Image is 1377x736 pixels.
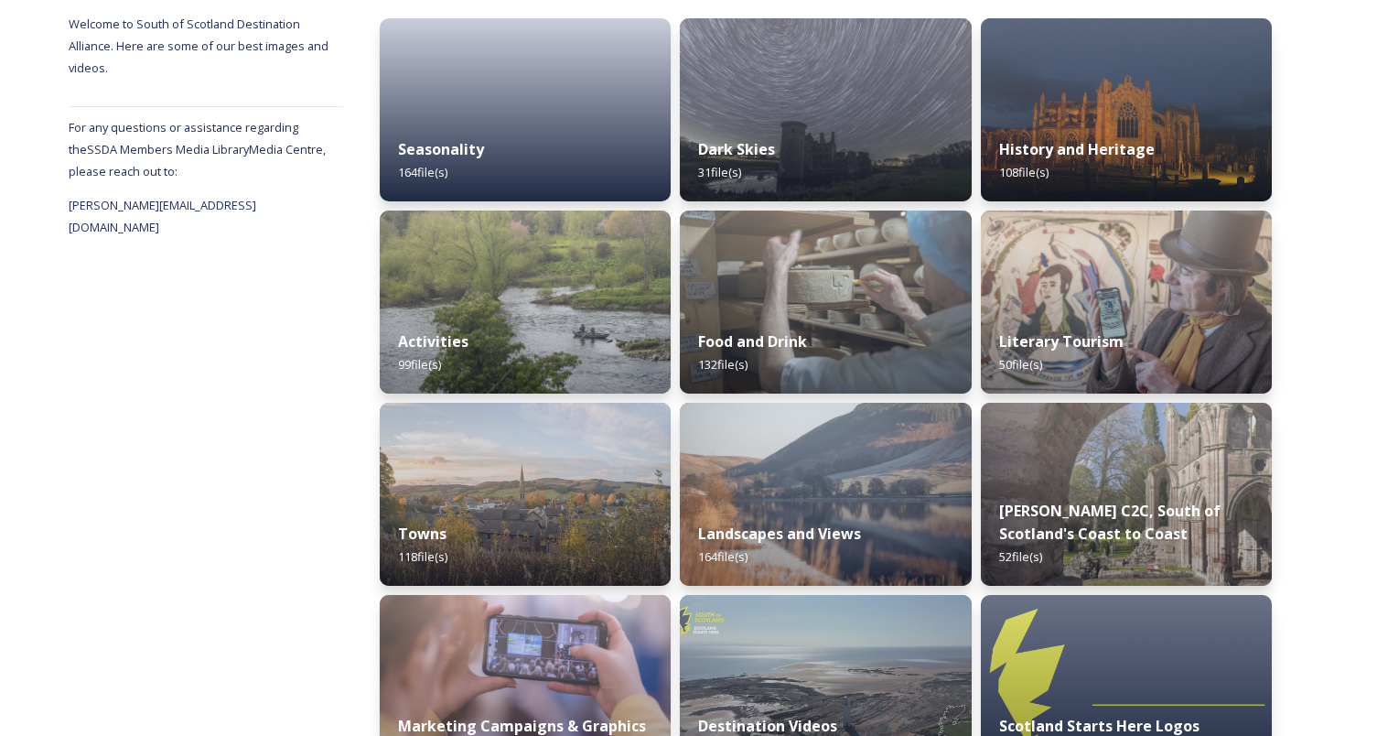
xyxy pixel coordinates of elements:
span: 118 file(s) [398,548,447,565]
img: kirkpatrick-stills-941.jpg [380,211,671,394]
strong: Landscapes and Views [698,524,861,544]
strong: Towns [398,524,446,544]
img: Selkirk_B0010411-Pano.jpg [380,403,671,586]
strong: Destination Videos [698,716,837,736]
strong: Literary Tourism [999,331,1124,352]
span: 52 file(s) [999,548,1042,565]
img: PW_SSDA_Ethical%2520Dairy_61.JPG [680,211,971,394]
strong: Dark Skies [698,139,775,159]
strong: Food and Drink [698,331,807,352]
strong: Seasonality [398,139,484,159]
span: 108 file(s) [999,164,1049,180]
span: For any questions or assistance regarding the SSDA Members Media Library Media Centre, please rea... [69,119,326,179]
img: b65d27b9eb2aad19d35ff1204ff490808f2250e448bcf3d8b5219e3a5f94aac3.jpg [680,18,971,201]
span: 99 file(s) [398,356,441,373]
span: Welcome to South of Scotland Destination Alliance. Here are some of our best images and videos. [69,16,331,76]
strong: History and Heritage [999,139,1155,159]
span: 164 file(s) [698,548,748,565]
img: ebe4cd67-4a3d-4466-933d-40e7c7213a2a.jpg [981,211,1272,394]
strong: Scotland Starts Here Logos [999,716,1199,736]
strong: Marketing Campaigns & Graphics [398,716,646,736]
img: St_Marys_Loch_DIP_7845.jpg [680,403,971,586]
span: 50 file(s) [999,356,1042,373]
span: 164 file(s) [398,164,447,180]
img: Melrose_Abbey_At_Dusk_B0012872-Pano.jpg [981,18,1272,201]
strong: [PERSON_NAME] C2C, South of Scotland's Coast to Coast [999,501,1221,544]
strong: Activities [398,331,468,352]
span: 132 file(s) [698,356,748,373]
span: 31 file(s) [698,164,741,180]
span: [PERSON_NAME][EMAIL_ADDRESS][DOMAIN_NAME] [69,197,256,235]
img: kirkpatrick-stills-1341.jpg [981,403,1272,586]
